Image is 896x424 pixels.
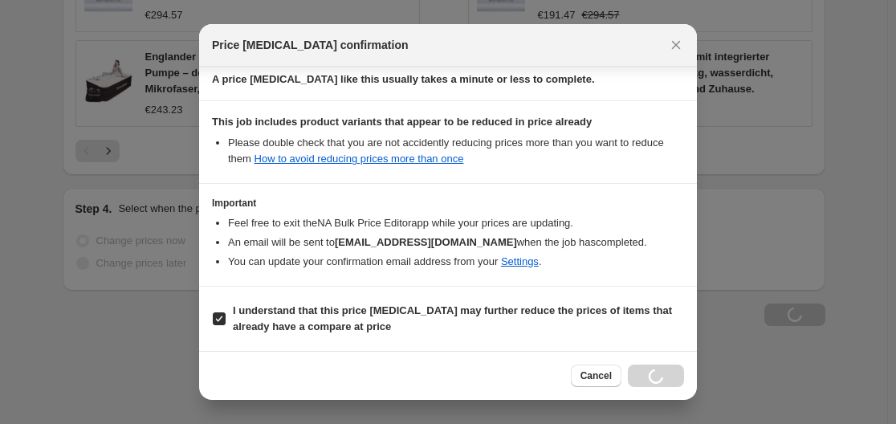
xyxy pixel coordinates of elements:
[212,73,595,85] b: A price [MEDICAL_DATA] like this usually takes a minute or less to complete.
[255,153,464,165] a: How to avoid reducing prices more than once
[212,116,592,128] b: This job includes product variants that appear to be reduced in price already
[501,255,539,267] a: Settings
[212,37,409,53] span: Price [MEDICAL_DATA] confirmation
[665,34,687,56] button: Close
[228,215,684,231] li: Feel free to exit the NA Bulk Price Editor app while your prices are updating.
[571,365,621,387] button: Cancel
[228,234,684,251] li: An email will be sent to when the job has completed .
[580,369,612,382] span: Cancel
[233,304,672,332] b: I understand that this price [MEDICAL_DATA] may further reduce the prices of items that already h...
[335,236,517,248] b: [EMAIL_ADDRESS][DOMAIN_NAME]
[228,254,684,270] li: You can update your confirmation email address from your .
[228,135,684,167] li: Please double check that you are not accidently reducing prices more than you want to reduce them
[212,197,684,210] h3: Important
